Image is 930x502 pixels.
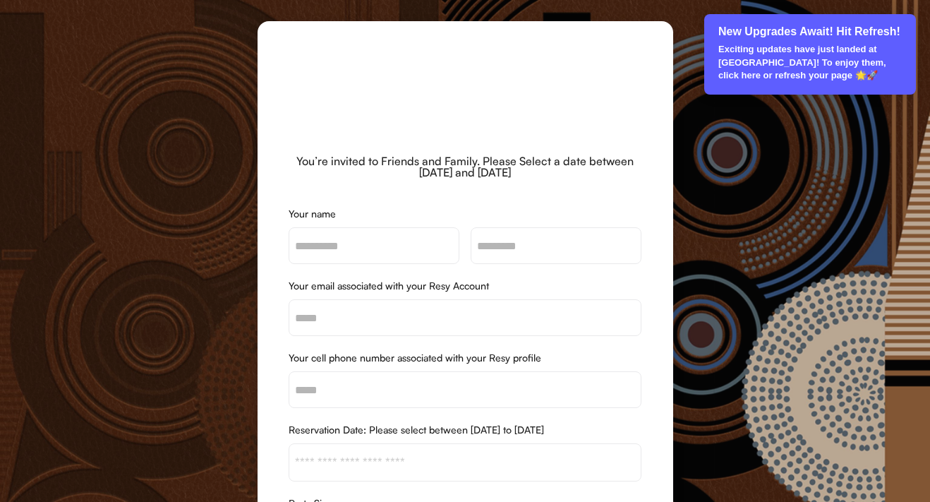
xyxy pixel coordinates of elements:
[289,425,641,435] div: Reservation Date: Please select between [DATE] to [DATE]
[289,155,642,178] div: You’re invited to Friends and Family. Please Select a date between [DATE] and [DATE]
[289,353,641,363] div: Your cell phone number associated with your Resy profile
[289,209,641,219] div: Your name
[394,52,536,133] img: Screenshot%202025-08-11%20at%2010.33.52%E2%80%AFAM.png
[289,281,641,291] div: Your email associated with your Resy Account
[718,43,903,82] p: Exciting updates have just landed at [GEOGRAPHIC_DATA]! To enjoy them, click here or refresh your...
[718,24,903,40] p: New Upgrades Await! Hit Refresh!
